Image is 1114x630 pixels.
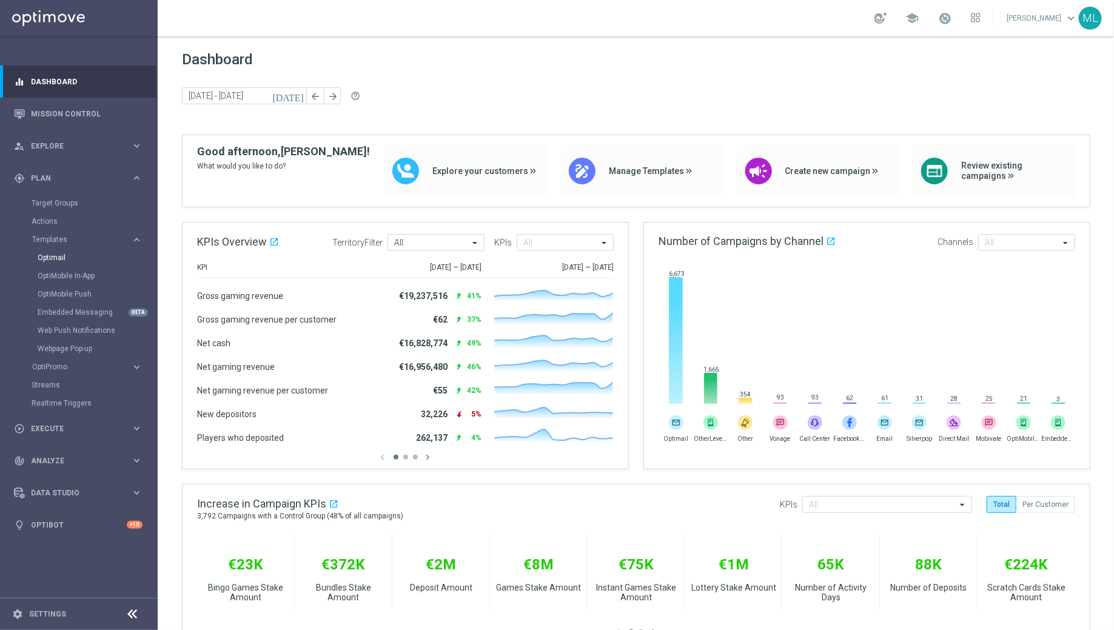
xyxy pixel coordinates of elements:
[38,340,156,358] div: Webpage Pop-up
[38,307,126,317] a: Embedded Messaging
[31,175,131,182] span: Plan
[32,236,119,243] span: Templates
[38,303,156,321] div: Embedded Messaging
[14,173,25,184] i: gps_fixed
[14,98,143,130] div: Mission Control
[32,358,156,376] div: OptiPromo
[32,362,143,372] button: OptiPromo keyboard_arrow_right
[14,455,25,466] i: track_changes
[32,235,143,244] button: Templates keyboard_arrow_right
[32,230,156,358] div: Templates
[32,363,119,370] span: OptiPromo
[31,509,127,541] a: Optibot
[1005,9,1079,27] a: [PERSON_NAME]keyboard_arrow_down
[13,141,143,151] button: person_search Explore keyboard_arrow_right
[1079,7,1102,30] div: ML
[38,285,156,303] div: OptiMobile Push
[31,65,143,98] a: Dashboard
[32,236,131,243] div: Templates
[131,487,143,498] i: keyboard_arrow_right
[31,142,131,150] span: Explore
[13,77,143,87] button: equalizer Dashboard
[38,326,126,335] a: Web Push Notifications
[13,456,143,466] button: track_changes Analyze keyboard_arrow_right
[32,394,156,412] div: Realtime Triggers
[38,321,156,340] div: Web Push Notifications
[14,423,131,434] div: Execute
[1064,12,1078,25] span: keyboard_arrow_down
[32,198,126,208] a: Target Groups
[129,309,148,317] div: BETA
[14,76,25,87] i: equalizer
[13,520,143,530] button: lightbulb Optibot +10
[12,609,23,620] i: settings
[127,521,143,529] div: +10
[14,141,25,152] i: person_search
[31,98,143,130] a: Mission Control
[38,344,126,354] a: Webpage Pop-up
[32,363,131,370] div: OptiPromo
[14,488,131,498] div: Data Studio
[14,65,143,98] div: Dashboard
[29,611,66,618] a: Settings
[32,216,126,226] a: Actions
[131,140,143,152] i: keyboard_arrow_right
[32,380,126,390] a: Streams
[13,488,143,498] button: Data Studio keyboard_arrow_right
[131,234,143,246] i: keyboard_arrow_right
[14,423,25,434] i: play_circle_outline
[31,425,131,432] span: Execute
[14,455,131,466] div: Analyze
[38,271,126,281] a: OptiMobile In-App
[131,172,143,184] i: keyboard_arrow_right
[905,12,919,25] span: school
[13,109,143,119] button: Mission Control
[14,520,25,531] i: lightbulb
[131,423,143,434] i: keyboard_arrow_right
[38,289,126,299] a: OptiMobile Push
[14,173,131,184] div: Plan
[31,489,131,497] span: Data Studio
[13,173,143,183] button: gps_fixed Plan keyboard_arrow_right
[38,267,156,285] div: OptiMobile In-App
[31,457,131,464] span: Analyze
[13,424,143,434] button: play_circle_outline Execute keyboard_arrow_right
[32,376,156,394] div: Streams
[14,141,131,152] div: Explore
[32,398,126,408] a: Realtime Triggers
[38,249,156,267] div: Optimail
[14,509,143,541] div: Optibot
[32,212,156,230] div: Actions
[131,361,143,373] i: keyboard_arrow_right
[32,194,156,212] div: Target Groups
[131,455,143,466] i: keyboard_arrow_right
[38,253,126,263] a: Optimail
